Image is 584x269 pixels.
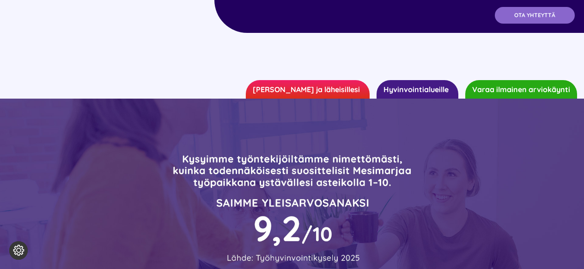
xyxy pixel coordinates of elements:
[9,241,28,260] button: Evästeasetukset
[377,80,458,99] a: Hyvinvointialueille
[495,7,575,24] a: OTA YHTEYTTÄ
[514,12,555,19] span: OTA YHTEYTTÄ
[465,80,577,99] a: Varaa ilmainen arviokäynti
[246,80,370,99] a: [PERSON_NAME] ja läheisillesi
